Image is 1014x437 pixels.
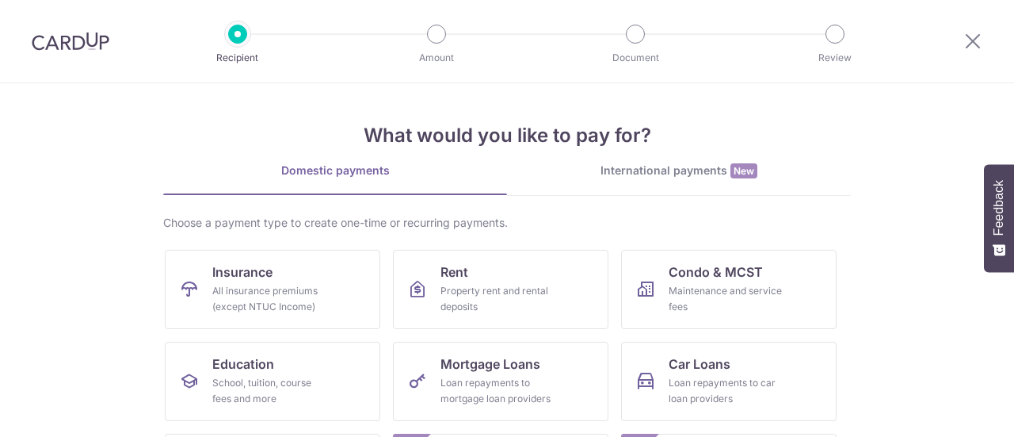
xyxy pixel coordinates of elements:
a: EducationSchool, tuition, course fees and more [165,342,380,421]
div: Property rent and rental deposits [440,283,555,315]
div: All insurance premiums (except NTUC Income) [212,283,326,315]
p: Document [577,50,694,66]
a: InsuranceAll insurance premiums (except NTUC Income) [165,250,380,329]
p: Recipient [179,50,296,66]
span: Education [212,355,274,374]
span: Condo & MCST [669,263,763,282]
div: Loan repayments to mortgage loan providers [440,375,555,407]
a: RentProperty rent and rental deposits [393,250,608,329]
a: Mortgage LoansLoan repayments to mortgage loan providers [393,342,608,421]
span: New [730,163,757,178]
div: Maintenance and service fees [669,283,783,315]
div: International payments [507,163,851,179]
span: Rent [440,263,468,282]
a: Condo & MCSTMaintenance and service fees [621,250,837,329]
img: CardUp [32,32,109,51]
span: Car Loans [669,355,730,374]
p: Review [776,50,894,66]
h4: What would you like to pay for? [163,121,851,150]
button: Feedback - Show survey [984,164,1014,272]
p: Amount [378,50,495,66]
div: Domestic payments [163,163,507,178]
a: Car LoansLoan repayments to car loan providers [621,342,837,421]
span: Mortgage Loans [440,355,540,374]
span: Feedback [992,180,1006,236]
span: Insurance [212,263,273,282]
div: Choose a payment type to create one-time or recurring payments. [163,215,851,231]
div: Loan repayments to car loan providers [669,375,783,407]
div: School, tuition, course fees and more [212,375,326,407]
